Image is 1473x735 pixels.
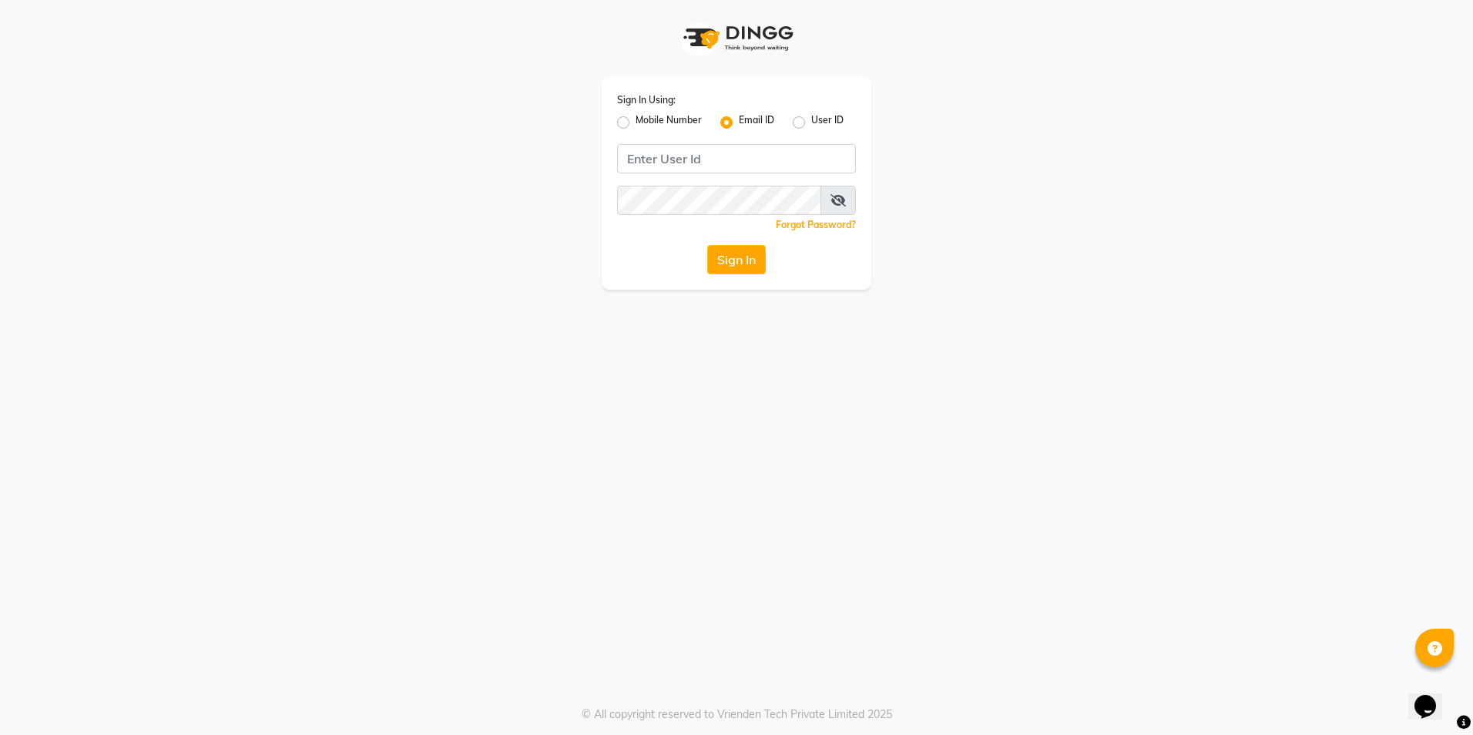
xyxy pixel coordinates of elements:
label: Mobile Number [636,113,702,132]
a: Forgot Password? [776,219,856,230]
button: Sign In [707,245,766,274]
iframe: chat widget [1408,673,1458,720]
label: Email ID [739,113,774,132]
label: Sign In Using: [617,93,676,107]
input: Username [617,186,821,215]
label: User ID [811,113,844,132]
input: Username [617,144,856,173]
img: logo1.svg [675,15,798,61]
